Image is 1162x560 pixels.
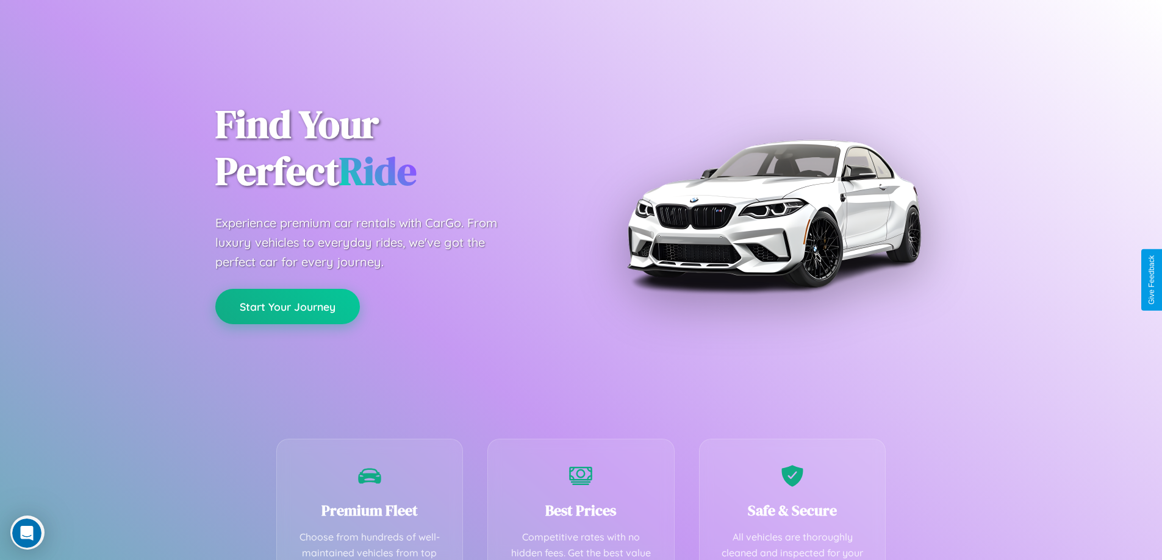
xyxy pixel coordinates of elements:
span: Ride [339,144,417,197]
button: Start Your Journey [215,289,360,324]
p: Experience premium car rentals with CarGo. From luxury vehicles to everyday rides, we've got the ... [215,213,520,272]
img: Premium BMW car rental vehicle [621,61,926,366]
h3: Premium Fleet [295,500,445,520]
h1: Find Your Perfect [215,101,563,195]
h3: Safe & Secure [718,500,867,520]
iframe: Intercom live chat discovery launcher [10,516,45,550]
h3: Best Prices [506,500,656,520]
div: Give Feedback [1147,255,1156,305]
iframe: Intercom live chat [12,519,41,548]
